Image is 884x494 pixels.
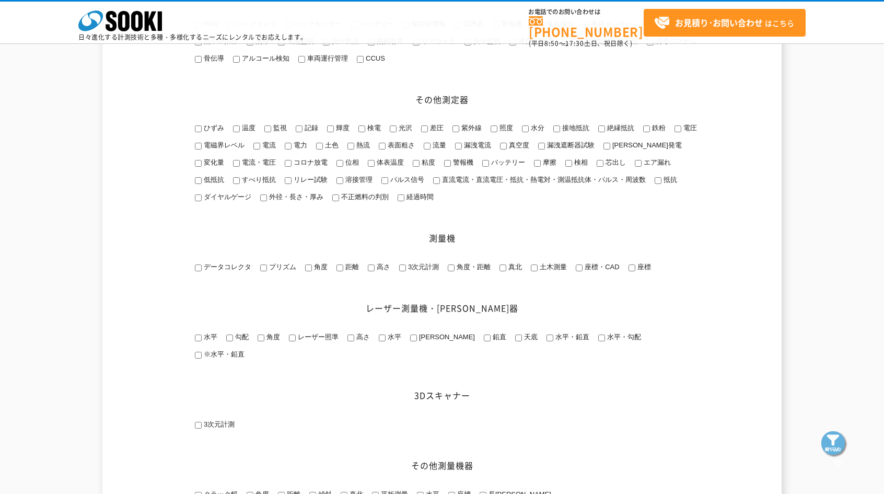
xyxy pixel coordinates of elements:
[545,141,595,149] span: 漏洩遮断器試験
[240,158,276,166] span: 電流・電圧
[431,141,446,149] span: 流量
[499,265,506,271] input: 真北
[233,125,240,132] input: 温度
[610,141,682,149] span: [PERSON_NAME]発電
[195,335,202,341] input: 水平
[323,141,339,149] span: 土色
[195,422,202,429] input: 3次元計測
[285,160,292,167] input: コロナ放電
[386,333,401,341] span: 水平
[500,143,507,150] input: 真空度
[202,54,224,62] span: 骨伝導
[305,54,348,62] span: 車両運行管理
[336,177,343,184] input: 溶接管理
[629,265,635,271] input: 座標
[482,160,489,167] input: バッテリー
[643,125,650,132] input: 鉄粉
[347,335,354,341] input: 高さ
[292,176,328,183] span: リレー試験
[202,158,224,166] span: 変化量
[343,176,373,183] span: 溶接管理
[522,333,538,341] span: 天底
[368,265,375,271] input: 高さ
[186,460,698,471] h2: その他測量機器
[560,124,589,132] span: 接地抵抗
[390,125,397,132] input: 光沢
[491,125,497,132] input: 照度
[336,265,343,271] input: 距離
[433,177,440,184] input: 直流電流・直流電圧・抵抗・熱電対・測温抵抗体・パルス・周波数
[489,158,525,166] span: バッテリー
[233,160,240,167] input: 電流・電圧
[541,158,556,166] span: 摩擦
[202,124,224,132] span: ひずみ
[296,125,303,132] input: 記録
[365,124,381,132] span: 検電
[821,431,847,457] img: btn_search_fixed.png
[644,9,806,37] a: お見積り･お問い合わせはこちら
[406,263,439,271] span: 3次元計測
[605,333,641,341] span: 水平・勾配
[448,265,455,271] input: 角度・距離
[404,193,434,201] span: 経過時間
[375,263,390,271] span: 高さ
[681,124,697,132] span: 電圧
[515,335,522,341] input: 天底
[462,141,491,149] span: 漏洩電流
[260,141,276,149] span: 電流
[354,333,370,341] span: 高さ
[271,124,287,132] span: 監視
[379,143,386,150] input: 表面粗さ
[289,335,296,341] input: レーザー照準
[455,143,462,150] input: 漏洩電流
[544,39,559,48] span: 8:50
[491,333,506,341] span: 鉛直
[354,141,370,149] span: 熱流
[347,143,354,150] input: 熱流
[553,125,560,132] input: 接地抵抗
[507,141,529,149] span: 真空度
[459,124,482,132] span: 紫外線
[598,335,605,341] input: 水平・勾配
[195,177,202,184] input: 低抵抗
[565,39,584,48] span: 17:30
[233,56,240,63] input: アルコール検知
[296,333,339,341] span: レーザー照準
[202,333,217,341] span: 水平
[260,194,267,201] input: 外径・長さ・厚み
[605,124,634,132] span: 絶縁抵抗
[654,15,794,31] span: はこちら
[420,158,435,166] span: 粘度
[484,335,491,341] input: 鉛直
[298,56,305,63] input: 車両運行管理
[417,333,475,341] span: [PERSON_NAME]
[576,265,583,271] input: 座標・CAD
[264,333,280,341] span: 角度
[186,390,698,401] h2: 3Dスキャナー
[343,263,359,271] span: 距離
[267,193,323,201] span: 外径・長さ・厚み
[497,124,513,132] span: 照度
[358,125,365,132] input: 検電
[202,193,251,201] span: ダイヤルゲージ
[661,176,677,183] span: 抵抗
[292,141,307,149] span: 電力
[597,160,603,167] input: 芯出し
[195,352,202,359] input: ※水平・鉛直
[388,176,424,183] span: パルス信号
[635,160,642,167] input: エア漏れ
[186,303,698,314] h2: レーザー測量機・[PERSON_NAME]器
[202,263,251,271] span: データコレクタ
[529,39,632,48] span: (平日 ～ 土日、祝日除く)
[444,160,451,167] input: 警報機
[413,160,420,167] input: 粘度
[546,335,553,341] input: 水平・鉛直
[398,194,404,201] input: 経過時間
[538,263,567,271] span: 土木測量
[386,141,415,149] span: 表面粗さ
[534,160,541,167] input: 摩擦
[339,193,389,201] span: 不正燃料の判別
[538,143,545,150] input: 漏洩遮断器試験
[202,141,245,149] span: 電磁界レベル
[529,16,644,38] a: [PHONE_NUMBER]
